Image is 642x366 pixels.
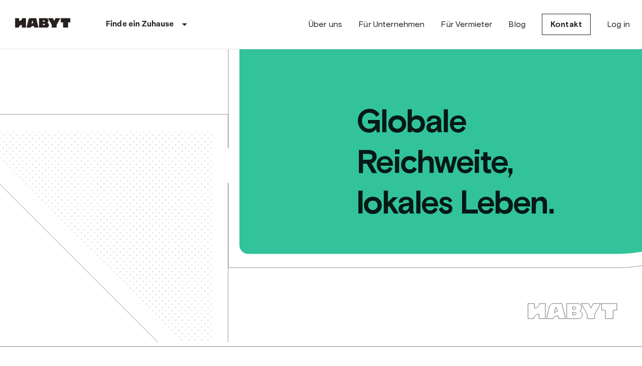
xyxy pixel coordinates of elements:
[309,18,342,30] a: Über uns
[358,18,424,30] a: Für Unternehmen
[441,18,492,30] a: Für Vermieter
[607,18,630,30] a: Log in
[241,49,642,223] span: Globale Reichweite, lokales Leben.
[508,18,526,30] a: Blog
[106,18,174,30] p: Finde ein Zuhause
[542,14,591,35] a: Kontakt
[12,18,73,28] img: Habyt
